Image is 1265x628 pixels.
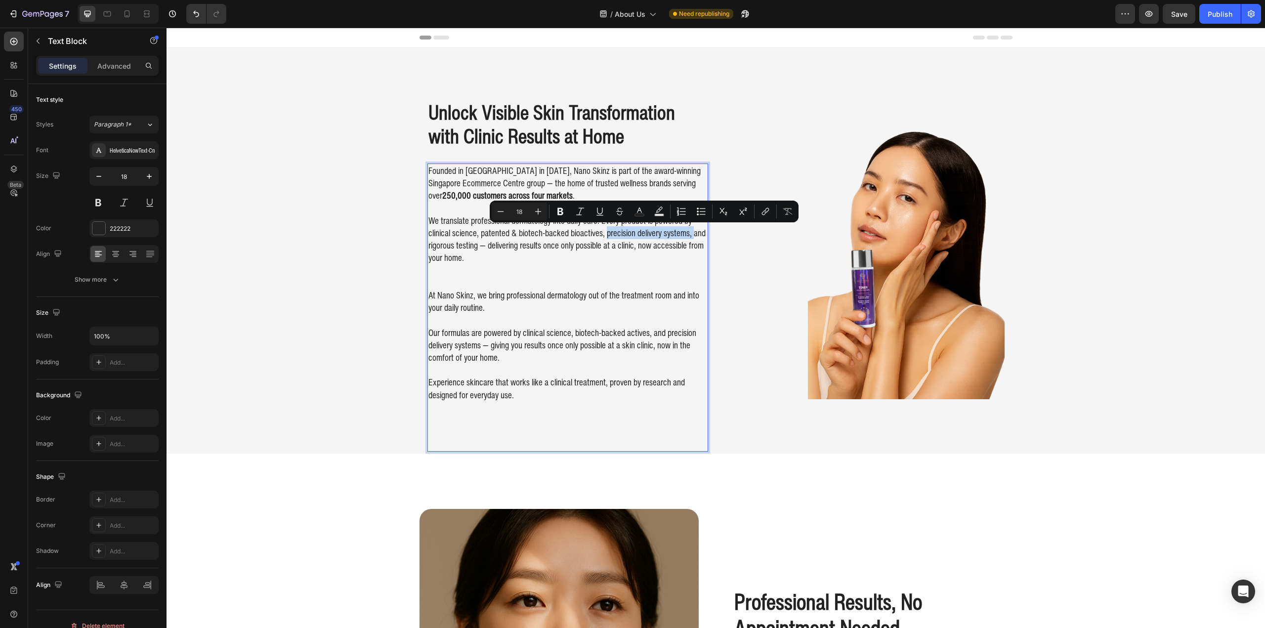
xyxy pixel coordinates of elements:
h2: Professional Results, No Appointment Needed [567,560,846,615]
div: Align [36,248,64,261]
div: Background [36,389,84,402]
p: Text Block [48,35,132,47]
div: Undo/Redo [186,4,226,24]
div: 450 [9,105,24,113]
div: Shape [36,470,68,484]
div: Add... [110,440,156,449]
div: Add... [110,358,156,367]
p: At Nano Skinz, we bring professional dermatology out of the treatment room and into your daily ro... [262,261,541,286]
input: Auto [90,327,158,345]
div: Styles [36,120,53,129]
div: Size [36,169,62,183]
strong: 250,000 customers across four markets [276,161,406,174]
p: Advanced [97,61,131,71]
span: Save [1171,10,1187,18]
span: Need republishing [679,9,729,18]
div: Beta [7,181,24,189]
div: Open Intercom Messenger [1231,580,1255,603]
div: Shadow [36,546,59,555]
div: Text style [36,95,63,104]
span: Paragraph 1* [94,120,131,129]
div: Corner [36,521,56,530]
div: Width [36,332,52,340]
div: Font [36,146,48,155]
div: Size [36,306,62,320]
div: HelveticaNowText-Cn [110,146,156,155]
div: Add... [110,414,156,423]
button: Paragraph 1* [89,116,159,133]
button: 7 [4,4,74,24]
p: We translate professional dermatology into daily care. Every product is powered by clinical scien... [262,187,541,237]
img: gempages_577943635312509456-570dbfc6-cbfb-48dd-a3ff-cf7220ff7cc9.png [641,77,838,371]
div: Padding [36,358,59,367]
div: Add... [110,521,156,530]
p: Founded in [GEOGRAPHIC_DATA] in [DATE], Nano Skinz is part of the award-winning Singapore Ecommer... [262,137,541,174]
span: / [610,9,613,19]
div: Color [36,224,51,233]
p: Settings [49,61,77,71]
iframe: Design area [167,28,1265,628]
button: Show more [36,271,159,289]
span: About Us [615,9,645,19]
div: Publish [1208,9,1232,19]
div: Rich Text Editor. Editing area: main [261,136,542,375]
div: Image [36,439,53,448]
div: Show more [75,275,121,285]
div: Color [36,414,51,422]
p: Our formulas are powered by clinical science, biotech-backed actives, and precision delivery syst... [262,286,541,336]
button: Publish [1199,4,1241,24]
div: Add... [110,547,156,556]
div: 222222 [110,224,156,233]
h2: Unlock Visible Skin Transformation with Clinic Results at Home [261,72,542,121]
div: Editor contextual toolbar [490,201,799,222]
button: Save [1163,4,1195,24]
div: Align [36,579,64,592]
p: 7 [65,8,69,20]
p: Experience skincare that works like a clinical treatment, proven by research and designed for eve... [262,336,541,374]
div: Border [36,495,55,504]
div: Add... [110,496,156,504]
